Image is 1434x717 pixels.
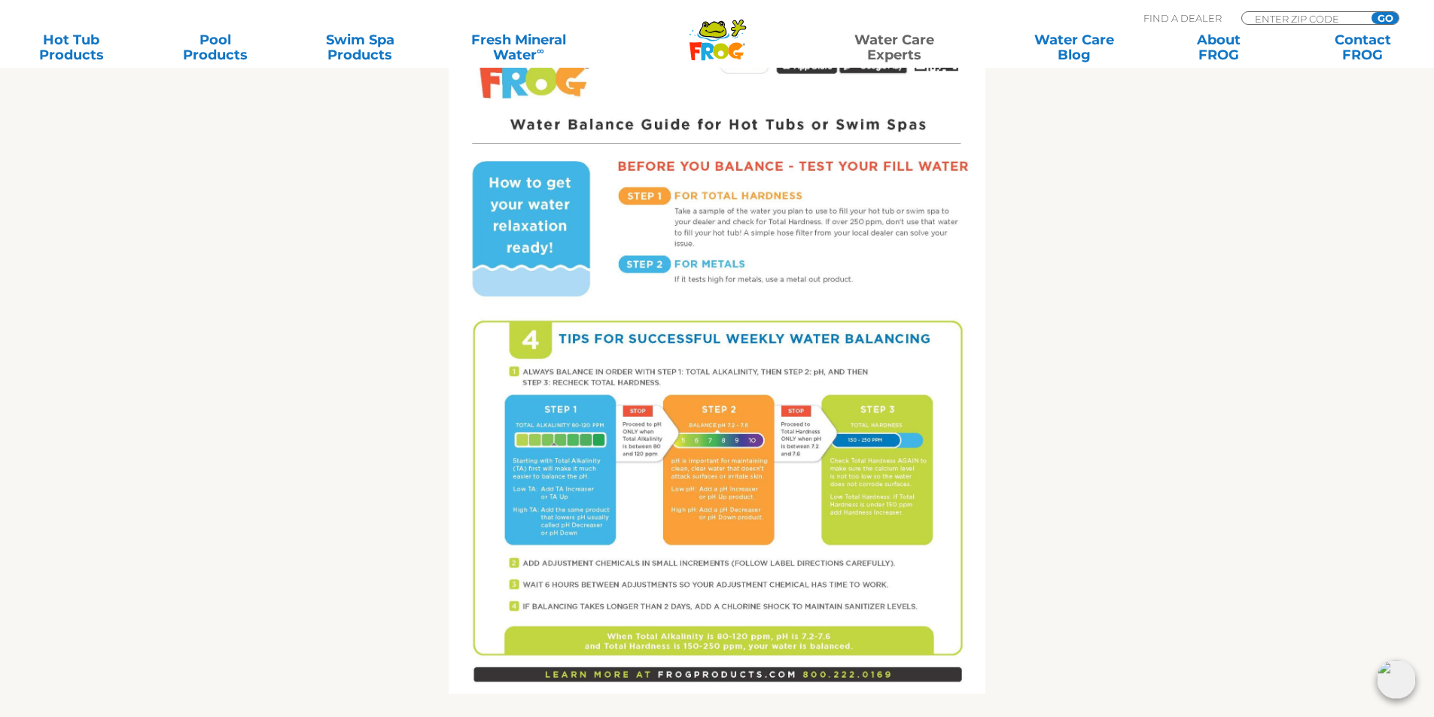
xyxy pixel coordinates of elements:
a: AboutFROG [1162,32,1274,62]
a: Swim SpaProducts [304,32,416,62]
a: Water CareExperts [803,32,985,62]
a: Hot TubProducts [15,32,127,62]
input: GO [1372,12,1399,24]
a: ContactFROG [1307,32,1419,62]
input: Zip Code Form [1253,12,1355,25]
a: PoolProducts [160,32,272,62]
p: Find A Dealer [1143,11,1222,25]
img: openIcon [1377,660,1416,699]
a: Water CareBlog [1018,32,1130,62]
a: Fresh MineralWater∞ [448,32,589,62]
sup: ∞ [537,44,544,56]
